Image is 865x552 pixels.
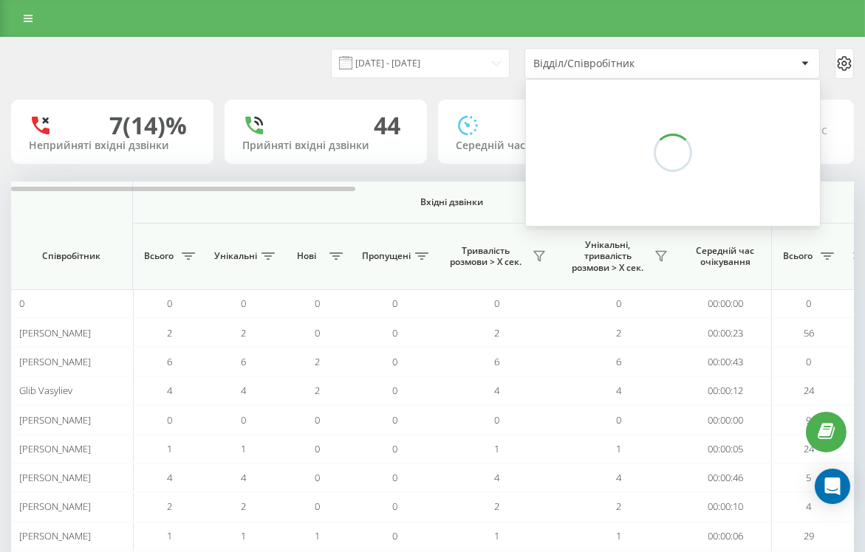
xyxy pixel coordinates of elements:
[19,529,91,542] span: [PERSON_NAME]
[168,500,173,513] span: 2
[807,471,812,484] span: 5
[19,384,72,397] span: Glib Vasyliev
[691,245,760,268] span: Середній час очікування
[393,326,398,339] span: 0
[315,297,321,310] span: 0
[393,413,398,427] span: 0
[815,469,850,504] div: Open Intercom Messenger
[29,139,196,152] div: Неприйняті вхідні дзвінки
[565,239,650,274] span: Унікальні, тривалість розмови > Х сек.
[315,442,321,455] span: 0
[374,111,400,139] div: 44
[242,326,247,339] span: 2
[533,58,710,70] div: Відділ/Співробітник
[494,471,499,484] span: 4
[616,442,621,455] span: 1
[680,376,772,405] td: 00:00:12
[393,529,398,542] span: 0
[168,529,173,542] span: 1
[616,297,621,310] span: 0
[19,297,24,310] span: 0
[19,413,91,427] span: [PERSON_NAME]
[168,442,173,455] span: 1
[242,355,247,368] span: 6
[616,413,621,427] span: 0
[19,500,91,513] span: [PERSON_NAME]
[616,471,621,484] span: 4
[779,250,816,262] span: Всього
[168,326,173,339] span: 2
[680,405,772,434] td: 00:00:00
[804,384,814,397] span: 24
[680,463,772,492] td: 00:00:46
[456,139,623,152] div: Середній час розмови
[362,250,411,262] span: Пропущені
[168,413,173,427] span: 0
[168,471,173,484] span: 4
[821,122,827,138] span: c
[171,196,733,208] span: Вхідні дзвінки
[109,111,187,139] div: 7 (14)%
[242,139,409,152] div: Прийняті вхідні дзвінки
[315,326,321,339] span: 0
[680,318,772,347] td: 00:00:23
[140,250,177,262] span: Всього
[393,355,398,368] span: 0
[494,500,499,513] span: 2
[616,529,621,542] span: 1
[168,297,173,310] span: 0
[807,355,812,368] span: 0
[19,326,91,339] span: [PERSON_NAME]
[807,500,812,513] span: 4
[242,529,247,542] span: 1
[19,442,91,455] span: [PERSON_NAME]
[242,500,247,513] span: 2
[804,442,814,455] span: 24
[680,289,772,318] td: 00:00:00
[393,500,398,513] span: 0
[168,384,173,397] span: 4
[804,326,814,339] span: 56
[168,355,173,368] span: 6
[804,529,814,542] span: 29
[315,413,321,427] span: 0
[807,297,812,310] span: 0
[494,384,499,397] span: 4
[680,492,772,521] td: 00:00:10
[315,529,321,542] span: 1
[443,245,528,268] span: Тривалість розмови > Х сек.
[242,384,247,397] span: 4
[242,297,247,310] span: 0
[680,522,772,551] td: 00:00:06
[494,413,499,427] span: 0
[214,250,257,262] span: Унікальні
[315,355,321,368] span: 2
[616,355,621,368] span: 6
[315,471,321,484] span: 0
[494,442,499,455] span: 1
[288,250,325,262] span: Нові
[494,297,499,310] span: 0
[393,442,398,455] span: 0
[315,500,321,513] span: 0
[616,326,621,339] span: 2
[616,384,621,397] span: 4
[494,529,499,542] span: 1
[494,326,499,339] span: 2
[393,384,398,397] span: 0
[242,442,247,455] span: 1
[680,348,772,376] td: 00:00:43
[242,413,247,427] span: 0
[616,500,621,513] span: 2
[24,250,120,262] span: Співробітник
[393,471,398,484] span: 0
[315,384,321,397] span: 2
[19,355,91,368] span: [PERSON_NAME]
[393,297,398,310] span: 0
[680,435,772,463] td: 00:00:05
[242,471,247,484] span: 4
[19,471,91,484] span: [PERSON_NAME]
[494,355,499,368] span: 6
